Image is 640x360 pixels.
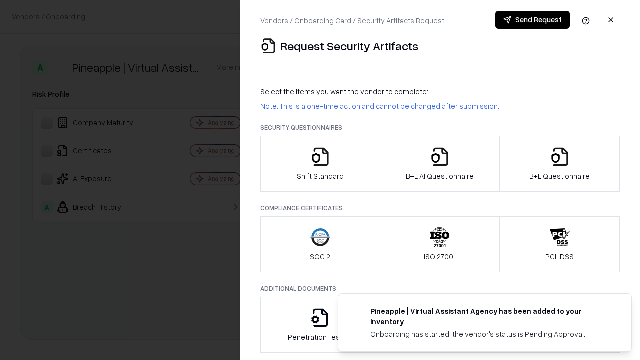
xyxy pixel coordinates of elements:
[260,15,444,26] p: Vendors / Onboarding Card / Security Artifacts Request
[499,216,620,272] button: PCI-DSS
[260,297,380,353] button: Penetration Testing
[370,329,607,339] div: Onboarding has started, the vendor's status is Pending Approval.
[260,204,620,212] p: Compliance Certificates
[297,171,344,181] p: Shift Standard
[370,306,607,327] div: Pineapple | Virtual Assistant Agency has been added to your inventory
[350,306,362,318] img: trypineapple.com
[260,123,620,132] p: Security Questionnaires
[495,11,570,29] button: Send Request
[288,332,352,342] p: Penetration Testing
[545,251,574,262] p: PCI-DSS
[310,251,330,262] p: SOC 2
[260,136,380,192] button: Shift Standard
[260,101,620,111] p: Note: This is a one-time action and cannot be changed after submission.
[424,251,456,262] p: ISO 27001
[280,38,418,54] p: Request Security Artifacts
[499,136,620,192] button: B+L Questionnaire
[380,216,500,272] button: ISO 27001
[380,136,500,192] button: B+L AI Questionnaire
[260,86,620,97] p: Select the items you want the vendor to complete:
[260,216,380,272] button: SOC 2
[406,171,474,181] p: B+L AI Questionnaire
[260,284,620,293] p: Additional Documents
[529,171,590,181] p: B+L Questionnaire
